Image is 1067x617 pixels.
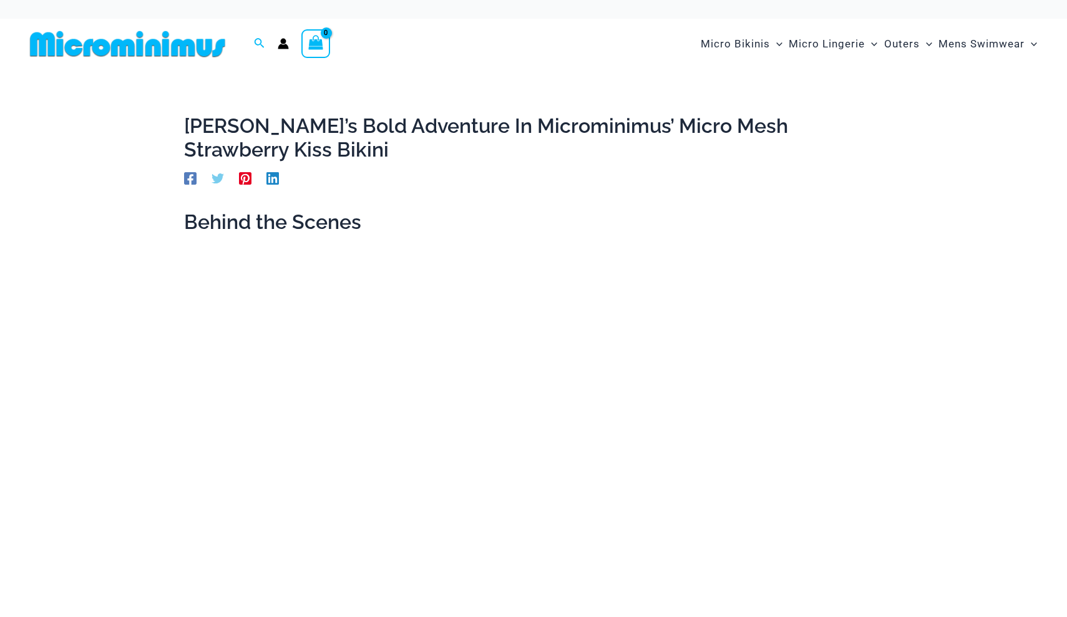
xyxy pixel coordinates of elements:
h2: Behind the Scenes [184,209,883,235]
a: Micro LingerieMenu ToggleMenu Toggle [786,25,880,63]
a: Search icon link [254,36,265,52]
a: Mens SwimwearMenu ToggleMenu Toggle [935,25,1040,63]
a: Linkedin [266,170,279,184]
a: OutersMenu ToggleMenu Toggle [881,25,935,63]
a: Micro BikinisMenu ToggleMenu Toggle [698,25,786,63]
a: Twitter [212,170,224,184]
a: Pinterest [239,170,251,184]
span: Mens Swimwear [938,28,1025,60]
span: Menu Toggle [770,28,782,60]
span: Menu Toggle [865,28,877,60]
span: Outers [884,28,920,60]
img: MM SHOP LOGO FLAT [25,30,230,58]
a: Account icon link [278,38,289,49]
span: Menu Toggle [920,28,932,60]
span: Micro Lingerie [789,28,865,60]
a: View Shopping Cart, empty [301,29,330,58]
nav: Site Navigation [696,23,1042,65]
a: Facebook [184,170,197,184]
span: Menu Toggle [1025,28,1037,60]
h1: [PERSON_NAME]’s Bold Adventure In Microminimus’ Micro Mesh Strawberry Kiss Bikini [184,114,883,162]
span: Micro Bikinis [701,28,770,60]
